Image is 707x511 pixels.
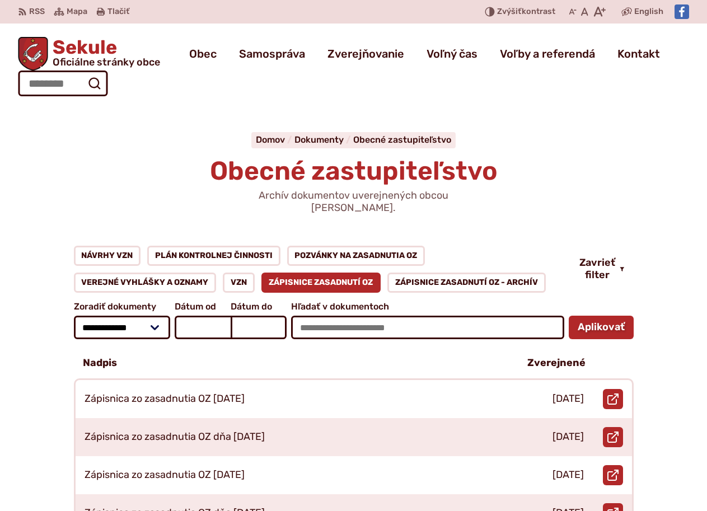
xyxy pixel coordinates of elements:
a: Obecné zastupiteľstvo [353,134,451,145]
a: Plán kontrolnej činnosti [147,246,280,266]
span: Sekule [48,38,160,67]
a: Zverejňovanie [327,38,404,69]
span: Domov [256,134,285,145]
span: Zvýšiť [497,7,522,16]
a: Obec [189,38,217,69]
p: [DATE] [553,393,584,405]
a: Samospráva [239,38,305,69]
a: Dokumenty [294,134,353,145]
a: English [632,5,666,18]
span: Oficiálne stránky obce [53,57,160,67]
span: Dokumenty [294,134,344,145]
span: Obecné zastupiteľstvo [210,156,498,186]
a: Verejné vyhlášky a oznamy [74,273,217,293]
button: Zavrieť filter [570,257,634,281]
a: Domov [256,134,294,145]
span: Dátum do [231,302,287,312]
span: Zoradiť dokumenty [74,302,171,312]
a: Zápisnice zasadnutí OZ - ARCHÍV [387,273,546,293]
p: Zápisnica zo zasadnutia OZ [DATE] [85,393,245,405]
a: Kontakt [617,38,660,69]
select: Zoradiť dokumenty [74,316,171,339]
p: Zápisnica zo zasadnutia OZ [DATE] [85,469,245,481]
a: Logo Sekule, prejsť na domovskú stránku. [18,37,160,71]
a: Voľby a referendá [500,38,595,69]
span: Zavrieť filter [579,257,615,281]
span: Hľadať v dokumentoch [291,302,564,312]
span: Mapa [67,5,87,18]
p: Nadpis [83,357,117,369]
a: Voľný čas [427,38,477,69]
span: kontrast [497,7,555,17]
input: Hľadať v dokumentoch [291,316,564,339]
span: English [634,5,663,18]
p: Archív dokumentov uverejnených obcou [PERSON_NAME]. [219,190,488,214]
input: Dátum od [175,316,231,339]
span: RSS [29,5,45,18]
p: [DATE] [553,431,584,443]
a: Pozvánky na zasadnutia OZ [287,246,425,266]
span: Tlačiť [107,7,129,17]
img: Prejsť na Facebook stránku [675,4,689,19]
p: [DATE] [553,469,584,481]
img: Prejsť na domovskú stránku [18,37,48,71]
a: VZN [223,273,255,293]
span: Dátum od [175,302,231,312]
p: Zverejnené [527,357,586,369]
p: Zápisnica zo zasadnutia OZ dňa [DATE] [85,431,265,443]
a: Návrhy VZN [74,246,141,266]
a: Zápisnice zasadnutí OZ [261,273,381,293]
input: Dátum do [231,316,287,339]
button: Aplikovať [569,316,634,339]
